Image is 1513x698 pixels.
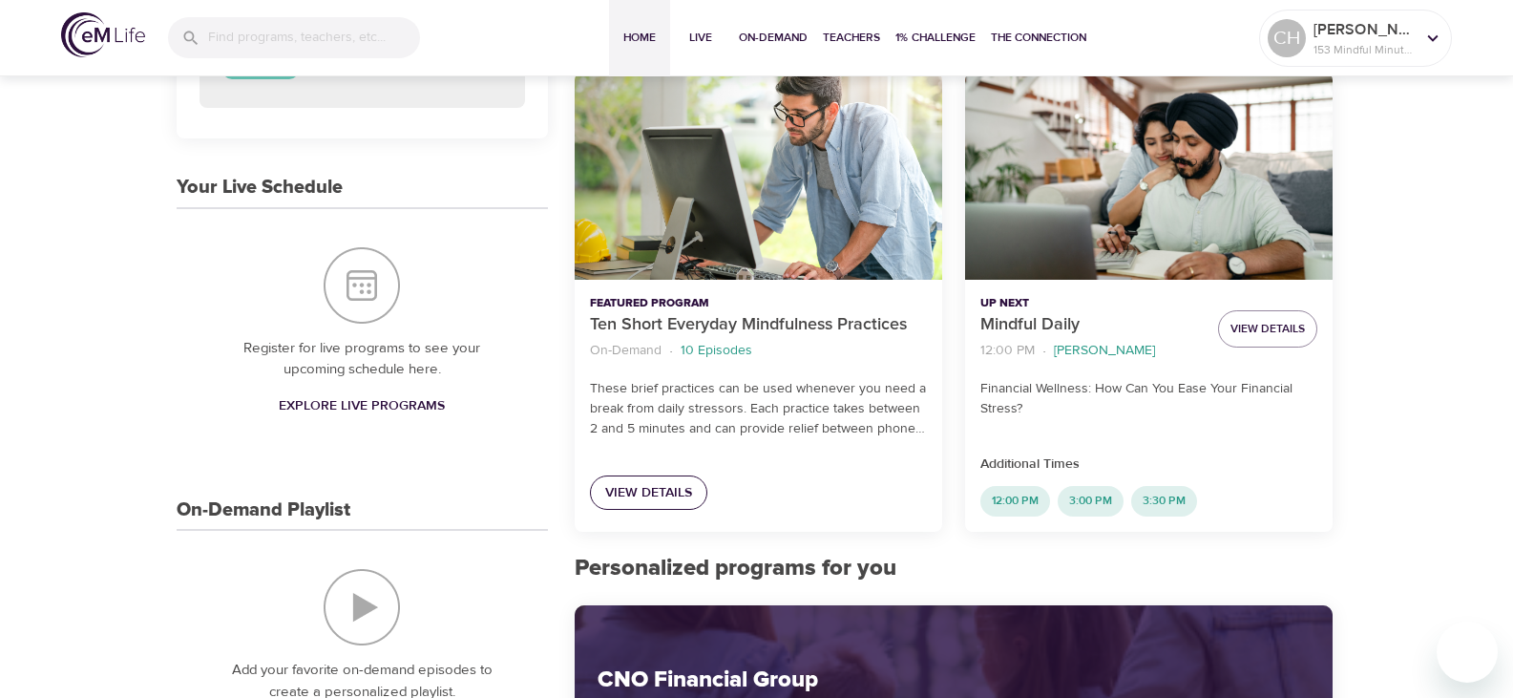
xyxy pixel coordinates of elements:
[980,455,1317,475] p: Additional Times
[1131,493,1197,509] span: 3:30 PM
[590,379,927,439] p: These brief practices can be used whenever you need a break from daily stressors. Each practice t...
[1058,486,1124,517] div: 3:00 PM
[980,341,1035,361] p: 12:00 PM
[1058,493,1124,509] span: 3:00 PM
[575,73,942,280] button: Ten Short Everyday Mindfulness Practices
[669,338,673,364] li: ·
[1054,341,1155,361] p: [PERSON_NAME]
[1230,319,1305,339] span: View Details
[980,312,1203,338] p: Mindful Daily
[1268,19,1306,57] div: CH
[208,17,420,58] input: Find programs, teachers, etc...
[739,28,808,48] span: On-Demand
[1042,338,1046,364] li: ·
[279,394,445,418] span: Explore Live Programs
[1313,18,1415,41] p: [PERSON_NAME]
[590,476,707,511] a: View Details
[965,73,1333,280] button: Mindful Daily
[61,12,145,57] img: logo
[605,481,692,505] span: View Details
[324,569,400,645] img: On-Demand Playlist
[215,338,510,381] p: Register for live programs to see your upcoming schedule here.
[681,341,752,361] p: 10 Episodes
[823,28,880,48] span: Teachers
[617,28,662,48] span: Home
[598,666,1311,694] h2: CNO Financial Group
[1131,486,1197,517] div: 3:30 PM
[324,247,400,324] img: Your Live Schedule
[980,295,1203,312] p: Up Next
[1313,41,1415,58] p: 153 Mindful Minutes
[980,486,1050,517] div: 12:00 PM
[575,555,1334,582] h2: Personalized programs for you
[980,493,1050,509] span: 12:00 PM
[895,28,976,48] span: 1% Challenge
[991,28,1086,48] span: The Connection
[590,312,927,338] p: Ten Short Everyday Mindfulness Practices
[1218,310,1317,348] button: View Details
[590,295,927,312] p: Featured Program
[590,338,927,364] nav: breadcrumb
[1437,622,1498,683] iframe: Button to launch messaging window
[177,499,350,521] h3: On-Demand Playlist
[177,177,343,199] h3: Your Live Schedule
[271,389,452,424] a: Explore Live Programs
[980,338,1203,364] nav: breadcrumb
[980,379,1317,419] p: Financial Wellness: How Can You Ease Your Financial Stress?
[590,341,662,361] p: On-Demand
[678,28,724,48] span: Live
